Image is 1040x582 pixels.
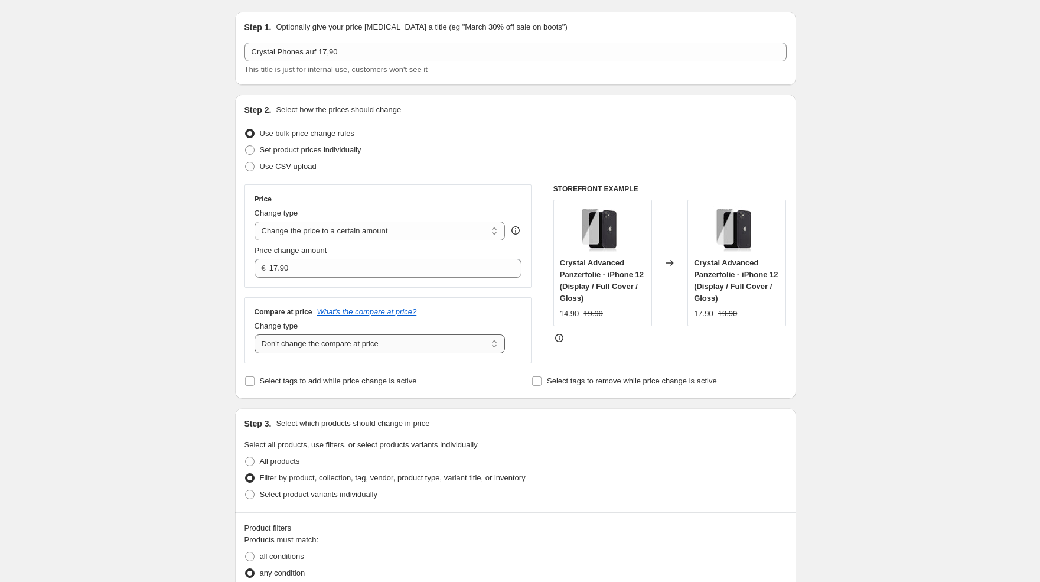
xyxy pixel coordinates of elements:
[260,473,526,482] span: Filter by product, collection, tag, vendor, product type, variant title, or inventory
[260,457,300,466] span: All products
[583,309,603,318] span: 19.90
[255,246,327,255] span: Price change amount
[276,21,567,33] p: Optionally give your price [MEDICAL_DATA] a title (eg "March 30% off sale on boots")
[260,552,304,561] span: all conditions
[547,376,717,385] span: Select tags to remove while price change is active
[244,43,787,61] input: 30% off holiday sale
[269,259,504,278] input: 80.00
[260,376,417,385] span: Select tags to add while price change is active
[244,104,272,116] h2: Step 2.
[244,65,428,74] span: This title is just for internal use, customers won't see it
[718,309,738,318] span: 19.90
[579,206,626,253] img: iPhone-12-display-fc-gloss_80x.jpg
[244,418,272,430] h2: Step 3.
[694,258,778,303] span: Crystal Advanced Panzerfolie - iPhone 12 (Display / Full Cover / Gloss)
[255,307,312,317] h3: Compare at price
[553,184,787,194] h6: STOREFRONT EXAMPLE
[260,490,377,499] span: Select product variants individually
[317,307,417,316] button: What's the compare at price?
[244,535,319,544] span: Products must match:
[260,145,361,154] span: Set product prices individually
[276,418,429,430] p: Select which products should change in price
[713,206,761,253] img: iPhone-12-display-fc-gloss_80x.jpg
[560,258,644,303] span: Crystal Advanced Panzerfolie - iPhone 12 (Display / Full Cover / Gloss)
[262,264,266,272] span: €
[260,568,305,577] span: any condition
[260,162,317,171] span: Use CSV upload
[255,194,272,204] h3: Price
[510,225,521,236] div: help
[244,440,478,449] span: Select all products, use filters, or select products variants individually
[255,209,298,217] span: Change type
[260,129,354,138] span: Use bulk price change rules
[255,321,298,330] span: Change type
[560,309,579,318] span: 14.90
[244,522,787,534] div: Product filters
[694,309,713,318] span: 17.90
[276,104,401,116] p: Select how the prices should change
[244,21,272,33] h2: Step 1.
